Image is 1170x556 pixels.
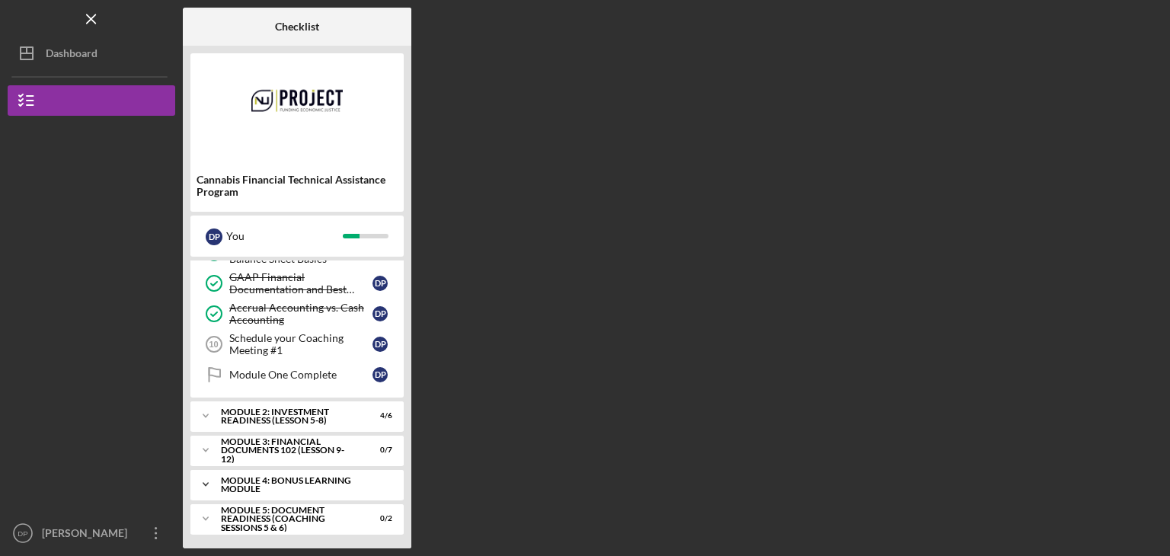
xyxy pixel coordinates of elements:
[46,38,97,72] div: Dashboard
[229,271,372,296] div: GAAP Financial Documentation and Best Practices
[206,228,222,245] div: D P
[209,340,218,349] tspan: 10
[38,518,137,552] div: [PERSON_NAME]
[275,21,319,33] b: Checklist
[229,332,372,356] div: Schedule your Coaching Meeting #1
[221,506,354,532] div: Module 5: Document Readiness (Coaching Sessions 5 & 6)
[365,411,392,420] div: 4 / 6
[372,276,388,291] div: D P
[198,299,396,329] a: Accrual Accounting vs. Cash AccountingDP
[198,268,396,299] a: GAAP Financial Documentation and Best PracticesDP
[8,518,175,548] button: DP[PERSON_NAME]
[198,359,396,390] a: Module One CompleteDP
[372,337,388,352] div: D P
[190,61,404,152] img: Product logo
[372,306,388,321] div: D P
[226,223,343,249] div: You
[229,302,372,326] div: Accrual Accounting vs. Cash Accounting
[221,476,385,494] div: Module 4: Bonus Learning Module
[221,407,354,425] div: Module 2: Investment Readiness (Lesson 5-8)
[229,369,372,381] div: Module One Complete
[8,38,175,69] button: Dashboard
[198,329,396,359] a: 10Schedule your Coaching Meeting #1DP
[197,174,398,198] div: Cannabis Financial Technical Assistance Program
[18,529,27,538] text: DP
[365,446,392,455] div: 0 / 7
[221,437,354,464] div: Module 3: Financial Documents 102 (Lesson 9-12)
[365,514,392,523] div: 0 / 2
[372,367,388,382] div: D P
